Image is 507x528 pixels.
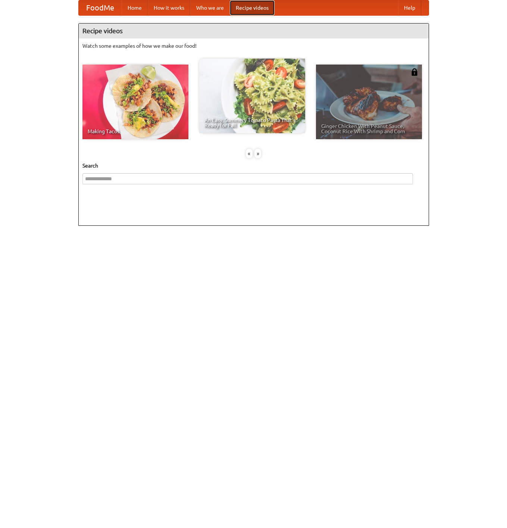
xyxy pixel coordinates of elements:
span: An Easy, Summery Tomato Pasta That's Ready for Fall [204,118,300,128]
p: Watch some examples of how we make our food! [82,42,425,50]
a: FoodMe [79,0,122,15]
h5: Search [82,162,425,169]
div: » [254,149,261,158]
a: Making Tacos [82,65,188,139]
a: Home [122,0,148,15]
a: An Easy, Summery Tomato Pasta That's Ready for Fall [199,59,305,133]
div: « [246,149,253,158]
span: Making Tacos [88,129,183,134]
a: How it works [148,0,190,15]
a: Help [398,0,421,15]
img: 483408.png [411,68,418,76]
h4: Recipe videos [79,24,429,38]
a: Who we are [190,0,230,15]
a: Recipe videos [230,0,275,15]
